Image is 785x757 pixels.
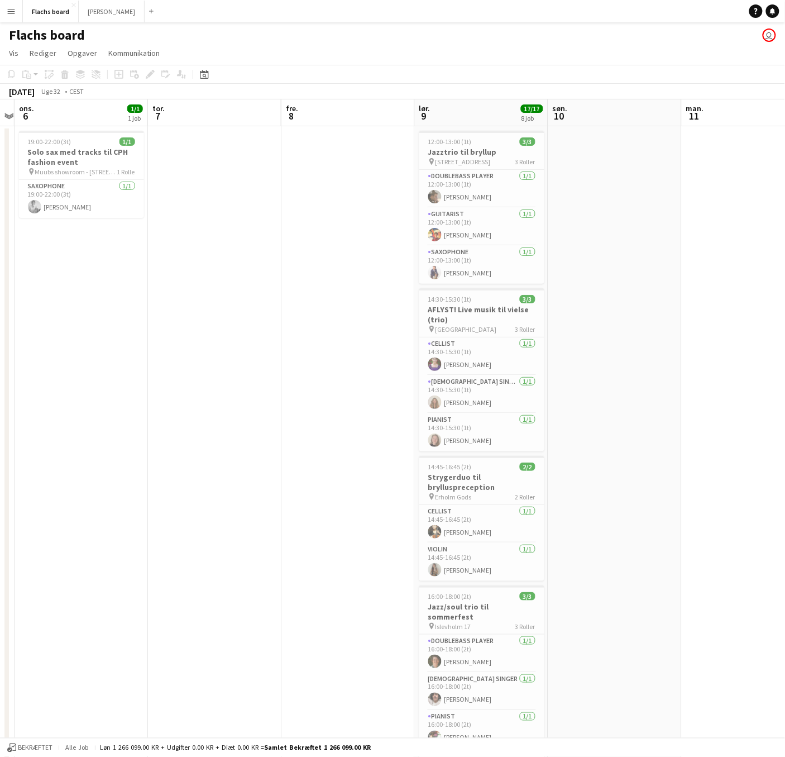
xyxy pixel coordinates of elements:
[419,103,430,113] span: lør.
[63,46,102,60] a: Opgaver
[419,337,544,375] app-card-role: Cellist1/114:30-15:30 (1t)[PERSON_NAME]
[69,87,84,96] div: CEST
[28,137,71,146] span: 19:00-22:00 (3t)
[551,109,568,122] span: 10
[25,46,61,60] a: Rediger
[428,137,472,146] span: 12:00-13:00 (1t)
[515,325,535,334] span: 3 Roller
[19,180,144,218] app-card-role: Saxophone1/119:00-22:00 (3t)[PERSON_NAME]
[428,295,472,303] span: 14:30-15:30 (1t)
[4,46,23,60] a: Vis
[419,602,544,622] h3: Jazz/soul trio til sommerfest
[23,1,79,22] button: Flachs board
[428,463,472,471] span: 14:45-16:45 (2t)
[30,48,56,58] span: Rediger
[19,147,144,167] h3: Solo sax med tracks til CPH fashion event
[419,456,544,581] app-job-card: 14:45-16:45 (2t)2/2Strygerduo til brylluspreception Erholm Gods2 RollerCellist1/114:45-16:45 (2t)...
[419,585,544,749] app-job-card: 16:00-18:00 (2t)3/3Jazz/soul trio til sommerfest Islevholm 173 RollerDoublebass Player1/116:00-18...
[520,592,535,601] span: 3/3
[419,304,544,325] h3: AFLYST! Live musik til vielse (trio)
[128,114,142,122] div: 1 job
[419,711,544,749] app-card-role: Pianist1/116:00-18:00 (2t)[PERSON_NAME]
[419,246,544,284] app-card-role: Saxophone1/112:00-13:00 (1t)[PERSON_NAME]
[35,168,117,176] span: Muubs showroom - [STREET_ADDRESS] K
[419,413,544,451] app-card-role: Pianist1/114:30-15:30 (1t)[PERSON_NAME]
[763,28,776,42] app-user-avatar: Frederik Flach
[435,158,491,166] span: [STREET_ADDRESS]
[6,742,54,754] button: Bekræftet
[435,622,471,631] span: Islevholm 17
[152,103,165,113] span: tor.
[419,147,544,157] h3: Jazztrio til bryllup
[435,325,497,334] span: [GEOGRAPHIC_DATA]
[419,375,544,413] app-card-role: [DEMOGRAPHIC_DATA] Singer1/114:30-15:30 (1t)[PERSON_NAME]
[68,48,97,58] span: Opgaver
[119,137,135,146] span: 1/1
[419,673,544,711] app-card-role: [DEMOGRAPHIC_DATA] Singer1/116:00-18:00 (2t)[PERSON_NAME]
[79,1,145,22] button: [PERSON_NAME]
[9,27,85,44] h1: Flachs board
[127,104,143,113] span: 1/1
[100,744,371,752] div: Løn 1 266 099.00 KR + Udgifter 0.00 KR + Diæt 0.00 KR =
[686,103,704,113] span: man.
[419,472,544,492] h3: Strygerduo til brylluspreception
[284,109,298,122] span: 8
[521,114,543,122] div: 8 job
[419,208,544,246] app-card-role: Guitarist1/112:00-13:00 (1t)[PERSON_NAME]
[419,288,544,451] app-job-card: 14:30-15:30 (1t)3/3AFLYST! Live musik til vielse (trio) [GEOGRAPHIC_DATA]3 RollerCellist1/114:30-...
[9,86,35,97] div: [DATE]
[18,744,52,752] span: Bekræftet
[419,505,544,543] app-card-role: Cellist1/114:45-16:45 (2t)[PERSON_NAME]
[37,87,65,96] span: Uge 32
[419,635,544,673] app-card-role: Doublebass Player1/116:00-18:00 (2t)[PERSON_NAME]
[515,493,535,501] span: 2 Roller
[515,622,535,631] span: 3 Roller
[428,592,472,601] span: 16:00-18:00 (2t)
[419,131,544,284] app-job-card: 12:00-13:00 (1t)3/3Jazztrio til bryllup [STREET_ADDRESS]3 RollerDoublebass Player1/112:00-13:00 (...
[521,104,543,113] span: 17/17
[553,103,568,113] span: søn.
[520,295,535,303] span: 3/3
[17,109,34,122] span: 6
[19,131,144,218] app-job-card: 19:00-22:00 (3t)1/1Solo sax med tracks til CPH fashion event Muubs showroom - [STREET_ADDRESS] K1...
[520,137,535,146] span: 3/3
[117,168,135,176] span: 1 Rolle
[64,744,90,752] span: Alle job
[9,48,18,58] span: Vis
[286,103,298,113] span: fre.
[104,46,164,60] a: Kommunikation
[19,103,34,113] span: ons.
[264,744,371,752] span: Samlet bekræftet 1 266 099.00 KR
[435,493,472,501] span: Erholm Gods
[418,109,430,122] span: 9
[419,170,544,208] app-card-role: Doublebass Player1/112:00-13:00 (1t)[PERSON_NAME]
[419,543,544,581] app-card-role: Violin1/114:45-16:45 (2t)[PERSON_NAME]
[108,48,160,58] span: Kommunikation
[151,109,165,122] span: 7
[685,109,704,122] span: 11
[515,158,535,166] span: 3 Roller
[520,463,535,471] span: 2/2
